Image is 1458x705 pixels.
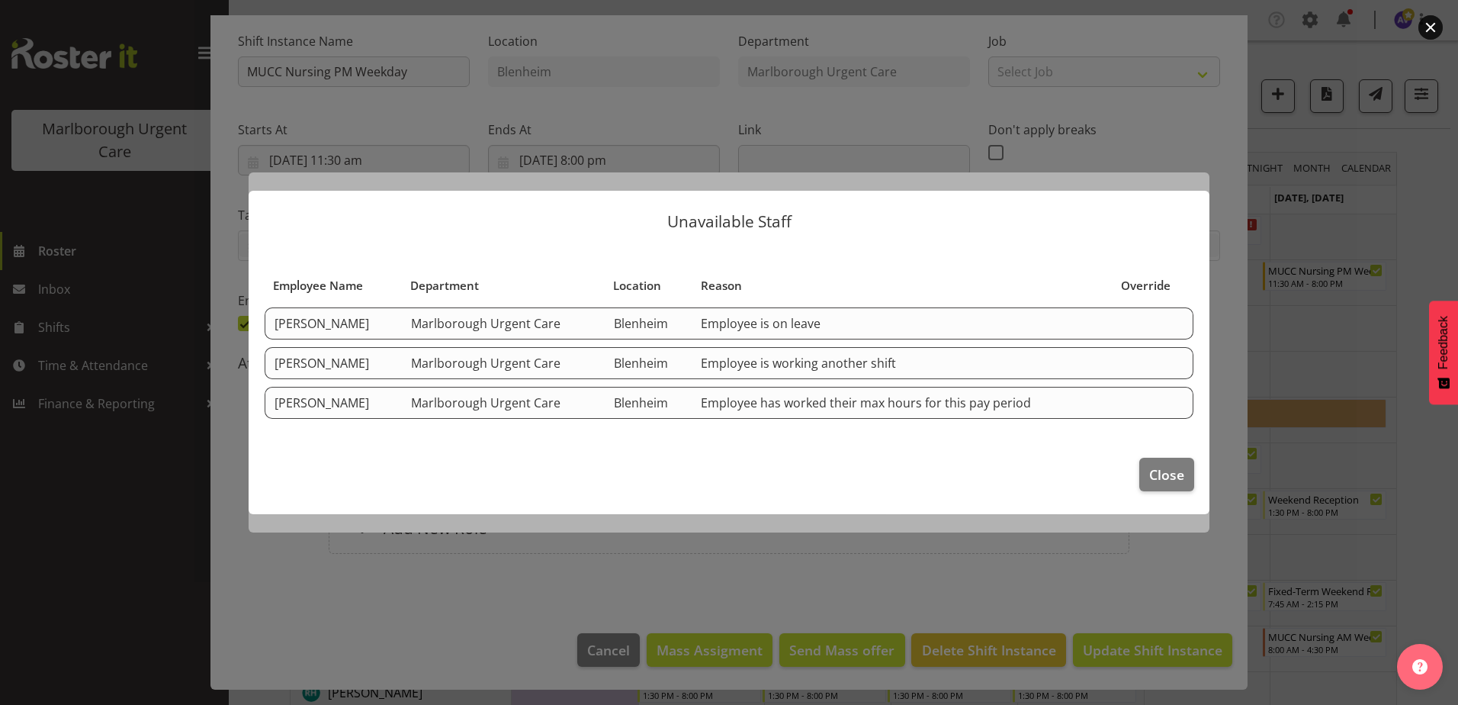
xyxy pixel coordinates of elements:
[273,277,363,295] span: Employee Name
[1412,659,1427,674] img: help-xxl-2.png
[692,307,1113,340] td: Employee is on leave
[265,347,402,379] td: [PERSON_NAME]
[1139,458,1194,491] button: Close
[692,347,1113,379] td: Employee is working another shift
[613,277,661,295] span: Location
[265,387,402,419] td: [PERSON_NAME]
[411,355,560,372] span: Marlborough Urgent Care
[1437,316,1450,369] span: Feedback
[264,214,1194,230] p: Unavailable Staff
[1429,301,1458,404] button: Feedback - Show survey
[265,307,402,340] td: [PERSON_NAME]
[410,277,479,295] span: Department
[1149,465,1184,484] span: Close
[411,315,560,332] span: Marlborough Urgent Care
[614,394,668,411] span: Blenheim
[614,355,668,372] span: Blenheim
[411,394,560,411] span: Marlborough Urgent Care
[701,277,742,295] span: Reason
[692,387,1113,419] td: Employee has worked their max hours for this pay period
[1121,277,1171,295] span: Override
[614,315,668,332] span: Blenheim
